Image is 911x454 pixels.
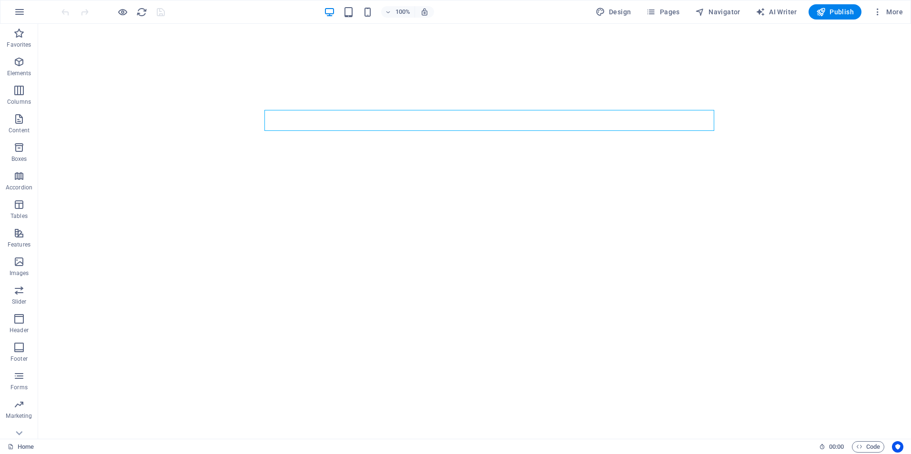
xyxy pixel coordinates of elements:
span: AI Writer [756,7,797,17]
h6: Session time [819,441,844,453]
span: Design [596,7,631,17]
span: 00 00 [829,441,844,453]
p: Columns [7,98,31,106]
a: Click to cancel selection. Double-click to open Pages [8,441,34,453]
button: Pages [642,4,683,20]
div: Design (Ctrl+Alt+Y) [592,4,635,20]
button: Navigator [691,4,744,20]
button: AI Writer [752,4,801,20]
p: Content [9,127,30,134]
p: Favorites [7,41,31,49]
p: Features [8,241,30,248]
p: Accordion [6,184,32,191]
button: Usercentrics [892,441,903,453]
p: Tables [10,212,28,220]
span: Pages [646,7,679,17]
i: Reload page [136,7,147,18]
button: Code [852,441,884,453]
p: Elements [7,69,31,77]
span: Code [856,441,880,453]
span: Publish [816,7,854,17]
button: Click here to leave preview mode and continue editing [117,6,128,18]
p: Footer [10,355,28,363]
h6: 100% [395,6,411,18]
p: Boxes [11,155,27,163]
p: Marketing [6,412,32,420]
button: reload [136,6,147,18]
span: : [836,443,837,450]
button: 100% [381,6,415,18]
button: More [869,4,907,20]
p: Forms [10,384,28,391]
span: More [873,7,903,17]
p: Slider [12,298,27,306]
p: Images [10,269,29,277]
button: Publish [809,4,861,20]
span: Navigator [695,7,740,17]
i: On resize automatically adjust zoom level to fit chosen device. [420,8,429,16]
button: Design [592,4,635,20]
p: Header [10,326,29,334]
